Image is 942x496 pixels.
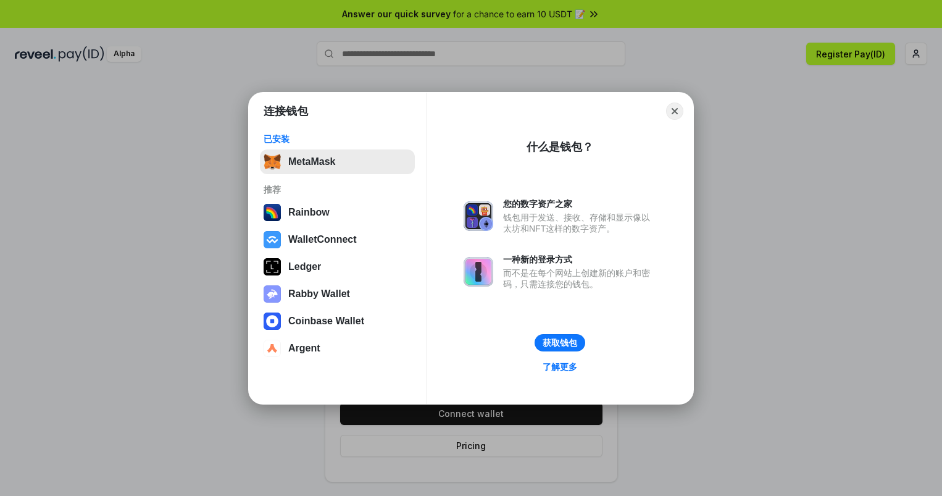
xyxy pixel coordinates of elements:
button: Close [666,103,683,120]
div: 什么是钱包？ [527,140,593,154]
div: 您的数字资产之家 [503,198,656,209]
button: Rabby Wallet [260,282,415,306]
button: Argent [260,336,415,361]
button: 获取钱包 [535,334,585,351]
a: 了解更多 [535,359,585,375]
img: svg+xml,%3Csvg%20width%3D%2228%22%20height%3D%2228%22%20viewBox%3D%220%200%2028%2028%22%20fill%3D... [264,313,281,330]
div: 钱包用于发送、接收、存储和显示像以太坊和NFT这样的数字资产。 [503,212,656,234]
div: Argent [288,343,320,354]
div: 推荐 [264,184,411,195]
div: WalletConnect [288,234,357,245]
button: MetaMask [260,149,415,174]
button: WalletConnect [260,227,415,252]
div: 而不是在每个网站上创建新的账户和密码，只需连接您的钱包。 [503,267,656,290]
img: svg+xml,%3Csvg%20width%3D%22120%22%20height%3D%22120%22%20viewBox%3D%220%200%20120%20120%22%20fil... [264,204,281,221]
img: svg+xml,%3Csvg%20width%3D%2228%22%20height%3D%2228%22%20viewBox%3D%220%200%2028%2028%22%20fill%3D... [264,340,281,357]
div: 一种新的登录方式 [503,254,656,265]
div: Coinbase Wallet [288,316,364,327]
h1: 连接钱包 [264,104,308,119]
button: Coinbase Wallet [260,309,415,334]
img: svg+xml,%3Csvg%20xmlns%3D%22http%3A%2F%2Fwww.w3.org%2F2000%2Fsvg%22%20fill%3D%22none%22%20viewBox... [464,201,493,231]
img: svg+xml,%3Csvg%20width%3D%2228%22%20height%3D%2228%22%20viewBox%3D%220%200%2028%2028%22%20fill%3D... [264,231,281,248]
button: Ledger [260,254,415,279]
img: svg+xml,%3Csvg%20xmlns%3D%22http%3A%2F%2Fwww.w3.org%2F2000%2Fsvg%22%20width%3D%2228%22%20height%3... [264,258,281,275]
div: MetaMask [288,156,335,167]
img: svg+xml,%3Csvg%20fill%3D%22none%22%20height%3D%2233%22%20viewBox%3D%220%200%2035%2033%22%20width%... [264,153,281,170]
div: 已安装 [264,133,411,145]
div: Rabby Wallet [288,288,350,300]
img: svg+xml,%3Csvg%20xmlns%3D%22http%3A%2F%2Fwww.w3.org%2F2000%2Fsvg%22%20fill%3D%22none%22%20viewBox... [464,257,493,287]
button: Rainbow [260,200,415,225]
div: 获取钱包 [543,337,577,348]
img: svg+xml,%3Csvg%20xmlns%3D%22http%3A%2F%2Fwww.w3.org%2F2000%2Fsvg%22%20fill%3D%22none%22%20viewBox... [264,285,281,303]
div: 了解更多 [543,361,577,372]
div: Rainbow [288,207,330,218]
div: Ledger [288,261,321,272]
